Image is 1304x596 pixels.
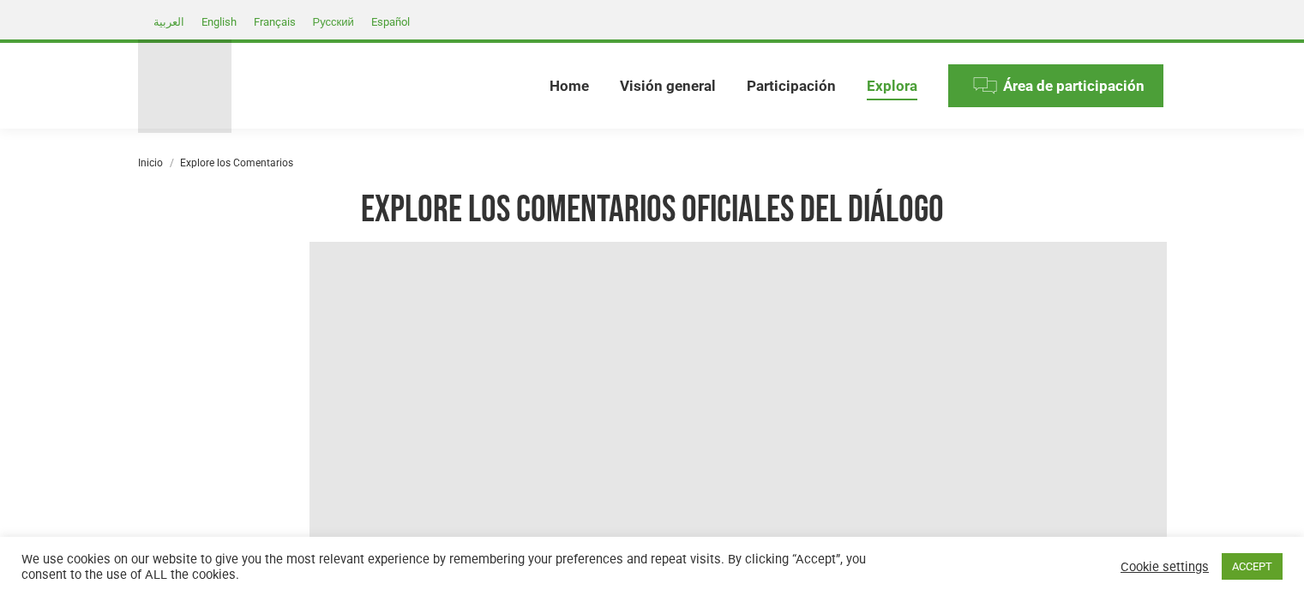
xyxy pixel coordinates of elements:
span: English [201,15,237,28]
a: Español [363,11,418,32]
span: Visión general [620,77,716,95]
a: العربية [145,11,193,32]
a: Français [245,11,304,32]
a: Cookie settings [1121,559,1209,575]
a: English [193,11,245,32]
span: Explore los Comentarios [180,157,293,169]
a: Русский [304,11,363,32]
div: We use cookies on our website to give you the most relevant experience by remembering your prefer... [21,551,904,582]
span: Русский [313,15,354,28]
span: Área de participación [1003,77,1145,95]
a: ACCEPT [1222,553,1283,580]
span: العربية [153,15,184,28]
span: Explora [867,77,917,95]
img: Menu icon [972,73,998,99]
h1: Explore los Comentarios Oficiales del Diálogo [138,187,1167,233]
span: Participación [747,77,836,95]
img: Food Systems Summit Dialogues [138,39,231,133]
span: Home [550,77,589,95]
span: Français [254,15,296,28]
span: Español [371,15,410,28]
